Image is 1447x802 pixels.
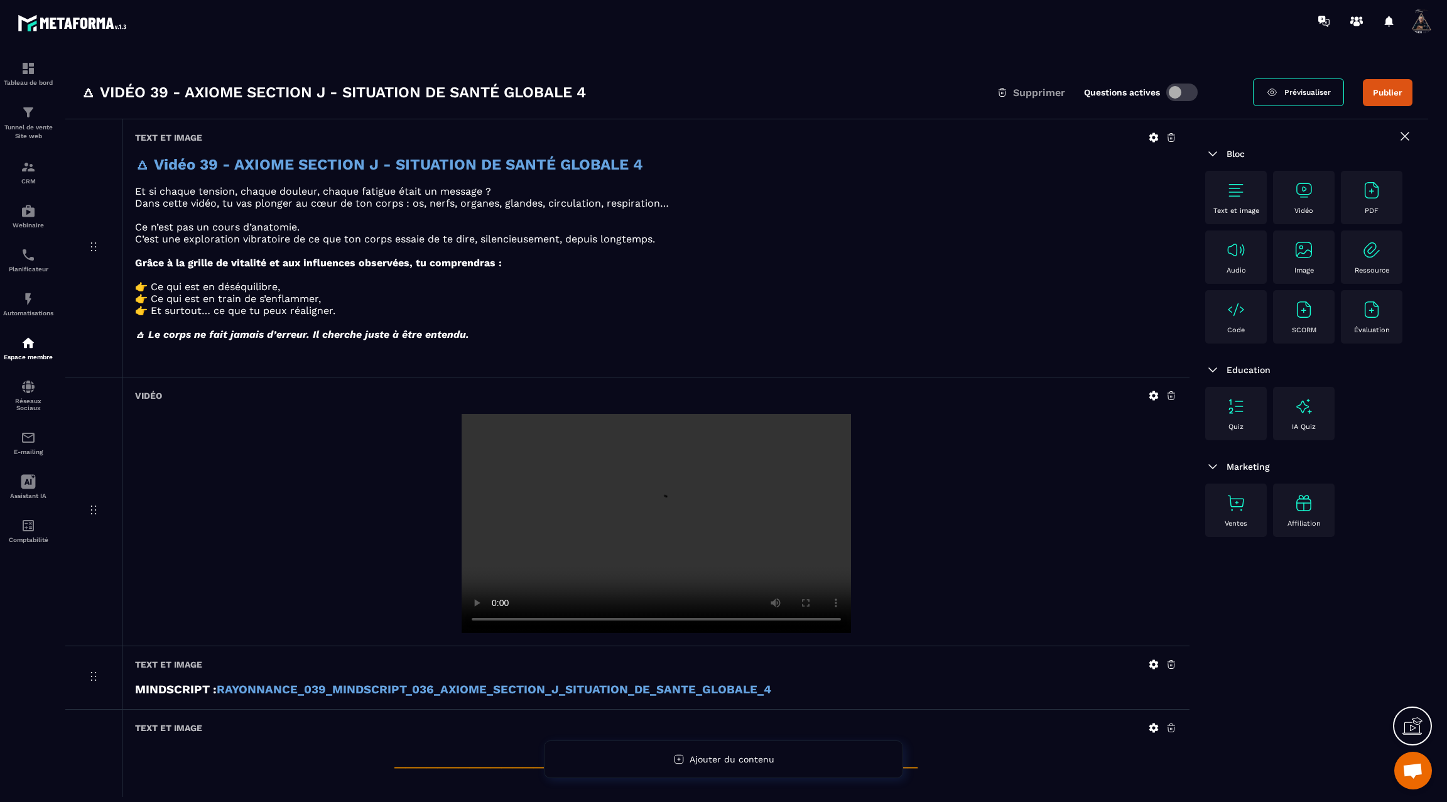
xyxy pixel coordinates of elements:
p: SCORM [1292,326,1316,334]
a: emailemailE-mailing [3,421,53,465]
a: automationsautomationsAutomatisations [3,282,53,326]
h6: Vidéo [135,391,162,401]
span: Et si chaque tension, chaque douleur, chaque fatigue était un message ? [135,185,491,197]
img: text-image no-wra [1362,300,1382,320]
h6: Text et image [135,133,202,143]
img: email [21,430,36,445]
p: Planificateur [3,266,53,273]
p: Vidéo [1294,207,1313,215]
span: Dans cette vidéo, tu vas plonger au cœur de ton corps : os, nerfs, organes, glandes, circulation,... [135,197,669,209]
button: Publier [1363,79,1412,106]
a: social-networksocial-networkRéseaux Sociaux [3,370,53,421]
img: formation [21,61,36,76]
img: text-image [1294,396,1314,416]
p: Réseaux Sociaux [3,398,53,411]
a: RAYONNANCE_039_MINDSCRIPT_036_AXIOME_SECTION_J_SITUATION_DE_SANTE_GLOBALE_4 [217,683,771,696]
p: Évaluation [1354,326,1390,334]
span: Bloc [1227,149,1245,159]
p: Automatisations [3,310,53,317]
img: arrow-down [1205,146,1220,161]
a: Assistant IA [3,465,53,509]
img: social-network [21,379,36,394]
img: accountant [21,518,36,533]
p: Quiz [1228,423,1244,431]
strong: 🜂 Vidéo 39 - AXIOME SECTION J - SITUATION DE SANTÉ GLOBALE 4 [135,156,643,173]
a: Prévisualiser [1253,79,1344,106]
p: Ressource [1355,266,1389,274]
p: PDF [1365,207,1379,215]
p: E-mailing [3,448,53,455]
img: text-image no-wra [1362,240,1382,260]
span: 👉 Ce qui est en train de s’enflammer, [135,293,321,305]
img: text-image no-wra [1226,493,1246,513]
img: text-image no-wra [1362,180,1382,200]
span: Prévisualiser [1284,88,1331,97]
img: text-image [1294,493,1314,513]
a: automationsautomationsEspace membre [3,326,53,370]
h3: 🜂 Vidéo 39 - AXIOME SECTION J - SITUATION DE SANTÉ GLOBALE 4 [81,82,586,102]
img: text-image no-wra [1226,180,1246,200]
p: Affiliation [1287,519,1321,528]
span: _________________________________________________ [394,746,918,770]
img: automations [21,203,36,219]
p: CRM [3,178,53,185]
span: 👉 Ce qui est en déséquilibre, [135,281,280,293]
span: 👉 Et surtout… ce que tu peux réaligner. [135,305,335,317]
span: Supprimer [1013,87,1065,99]
p: IA Quiz [1292,423,1316,431]
img: arrow-down [1205,459,1220,474]
p: Ventes [1225,519,1247,528]
span: Ce n’est pas un cours d’anatomie. [135,221,300,233]
a: schedulerschedulerPlanificateur [3,238,53,282]
div: Ouvrir le chat [1394,752,1432,789]
img: automations [21,335,36,350]
img: text-image no-wra [1226,240,1246,260]
img: text-image no-wra [1294,240,1314,260]
span: C’est une exploration vibratoire de ce que ton corps essaie de te dire, silencieusement, depuis l... [135,233,655,245]
em: 🜁 Le corps ne fait jamais d’erreur. Il cherche juste à être entendu. [135,328,469,340]
a: formationformationTableau de bord [3,51,53,95]
p: Webinaire [3,222,53,229]
p: Text et image [1213,207,1259,215]
img: formation [21,160,36,175]
span: Ajouter du contenu [690,754,774,764]
a: accountantaccountantComptabilité [3,509,53,553]
img: automations [21,291,36,306]
a: formationformationCRM [3,150,53,194]
img: formation [21,105,36,120]
h6: Text et image [135,659,202,669]
img: text-image no-wra [1294,180,1314,200]
p: Audio [1227,266,1246,274]
h6: Text et image [135,723,202,733]
a: automationsautomationsWebinaire [3,194,53,238]
p: Image [1294,266,1314,274]
p: Comptabilité [3,536,53,543]
span: Marketing [1227,462,1270,472]
strong: Grâce à la grille de vitalité et aux influences observées, tu comprendras : [135,257,502,269]
img: scheduler [21,247,36,263]
span: Education [1227,365,1271,375]
p: Tunnel de vente Site web [3,123,53,141]
img: text-image no-wra [1294,300,1314,320]
p: Code [1227,326,1245,334]
p: Tableau de bord [3,79,53,86]
img: logo [18,11,131,35]
a: formationformationTunnel de vente Site web [3,95,53,150]
label: Questions actives [1084,87,1160,97]
img: text-image no-wra [1226,300,1246,320]
strong: MINDSCRIPT : [135,683,217,696]
p: Assistant IA [3,492,53,499]
p: Espace membre [3,354,53,360]
img: text-image no-wra [1226,396,1246,416]
img: arrow-down [1205,362,1220,377]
